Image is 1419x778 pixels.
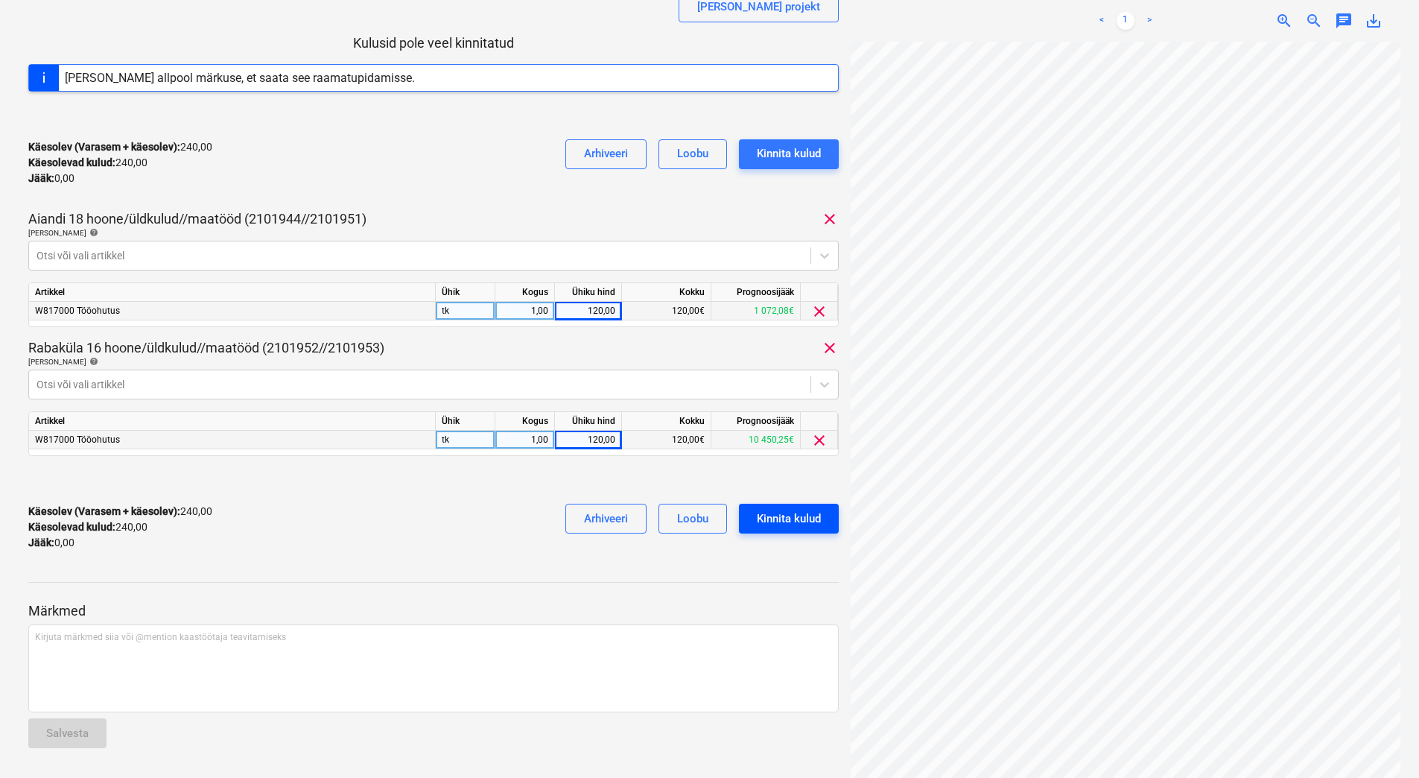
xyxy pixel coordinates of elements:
p: 240,00 [28,504,212,519]
button: Loobu [658,504,727,534]
span: clear [810,431,828,449]
p: 240,00 [28,519,147,535]
div: Prognoosijääk [711,412,801,431]
div: Kinnita kulud [757,144,821,163]
div: 120,00€ [622,302,711,320]
div: Ühik [436,283,495,302]
span: W817000 Tööohutus [35,434,120,445]
div: 120,00 [561,431,615,449]
button: Loobu [658,139,727,169]
iframe: Chat Widget [1345,706,1419,778]
div: Arhiveeri [584,509,628,528]
p: 240,00 [28,139,212,155]
strong: Käesolevad kulud : [28,156,115,168]
div: Arhiveeri [584,144,628,163]
div: [PERSON_NAME] allpool märkuse, et saata see raamatupidamisse. [65,71,415,85]
p: 0,00 [28,535,74,551]
strong: Jääk : [28,537,54,548]
strong: Käesolev (Varasem + käesolev) : [28,141,180,153]
button: Arhiveeri [565,139,647,169]
div: Kokku [622,412,711,431]
div: 1,00 [501,431,548,449]
div: Kokku [622,283,711,302]
p: Märkmed [28,602,839,620]
span: clear [810,303,828,320]
p: Rabaküla 16 hoone/üldkulud//maatööd (2101952//2101953) [28,339,384,357]
span: help [86,228,98,237]
div: 10 450,25€ [711,431,801,449]
div: Kogus [495,412,555,431]
span: clear [821,210,839,228]
button: Kinnita kulud [739,504,839,534]
span: chat [1335,12,1353,30]
div: Loobu [677,144,708,163]
div: tk [436,431,495,449]
div: 1 072,08€ [711,302,801,320]
div: Artikkel [29,412,436,431]
a: Page 1 is your current page [1117,12,1134,30]
span: clear [821,339,839,357]
span: zoom_in [1275,12,1293,30]
div: 120,00€ [622,431,711,449]
div: 1,00 [501,302,548,320]
div: Loobu [677,509,708,528]
div: [PERSON_NAME] [28,228,839,238]
div: [PERSON_NAME] [28,357,839,367]
div: 120,00 [561,302,615,320]
p: 240,00 [28,155,147,171]
div: tk [436,302,495,320]
strong: Jääk : [28,172,54,184]
div: Prognoosijääk [711,283,801,302]
p: Kulusid pole veel kinnitatud [28,34,839,52]
p: Aiandi 18 hoone/üldkulud//maatööd (2101944//2101951) [28,210,366,228]
span: save_alt [1365,12,1383,30]
span: help [86,357,98,366]
a: Next page [1140,12,1158,30]
span: zoom_out [1305,12,1323,30]
div: Ühiku hind [555,283,622,302]
div: Ühiku hind [555,412,622,431]
span: W817000 Tööohutus [35,306,120,316]
p: 0,00 [28,171,74,186]
div: Kogus [495,283,555,302]
button: Kinnita kulud [739,139,839,169]
div: Artikkel [29,283,436,302]
a: Previous page [1093,12,1111,30]
strong: Käesolevad kulud : [28,521,115,533]
div: Ühik [436,412,495,431]
div: Kinnita kulud [757,509,821,528]
button: Arhiveeri [565,504,647,534]
strong: Käesolev (Varasem + käesolev) : [28,505,180,517]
